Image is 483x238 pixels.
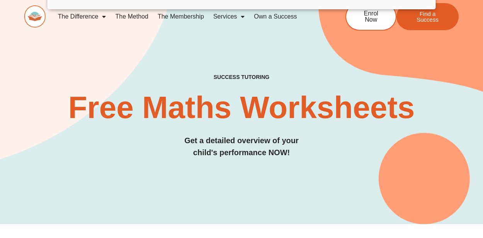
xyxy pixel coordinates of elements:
[249,8,301,26] a: Own a Success
[408,11,447,22] span: Find a Success
[444,201,483,238] iframe: Chat Widget
[53,8,111,26] a: The Difference
[24,74,459,80] h4: SUCCESS TUTORING​
[358,10,384,23] span: Enrol Now
[345,3,396,31] a: Enrol Now
[396,3,459,30] a: Find a Success
[24,92,459,123] h2: Free Maths Worksheets​
[24,135,459,159] h3: Get a detailed overview of your child's performance NOW!
[153,8,209,26] a: The Membership
[209,8,249,26] a: Services
[111,8,153,26] a: The Method
[53,8,321,26] nav: Menu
